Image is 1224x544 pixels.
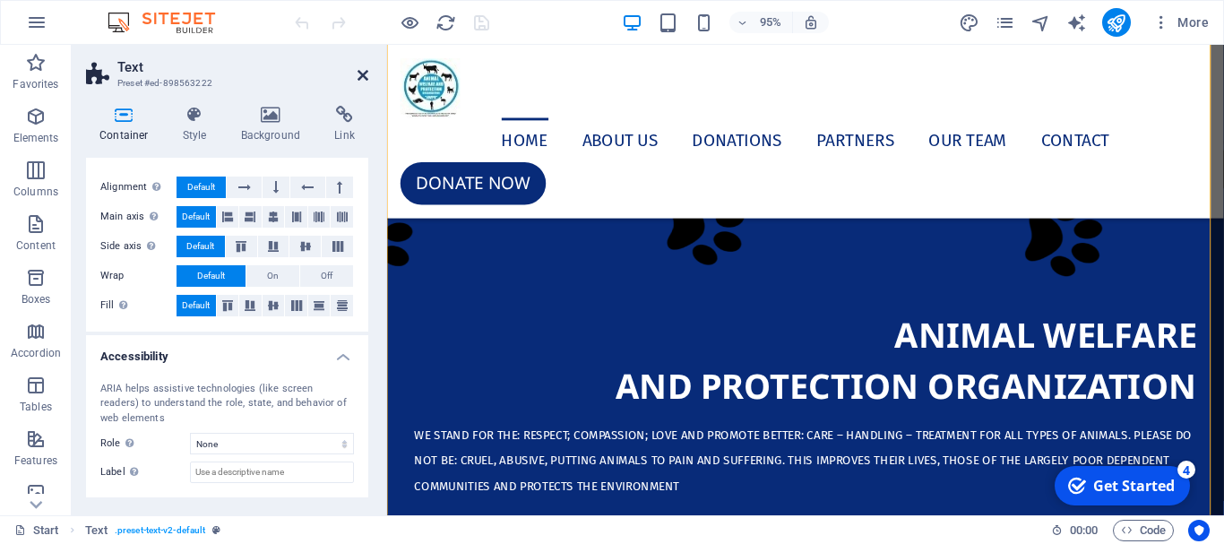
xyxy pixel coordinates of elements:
[321,265,332,287] span: Off
[177,265,246,287] button: Default
[995,12,1016,33] button: pages
[1121,520,1166,541] span: Code
[1113,520,1174,541] button: Code
[85,520,221,541] nav: breadcrumb
[300,265,353,287] button: Off
[10,7,145,47] div: Get Started 4 items remaining, 20% complete
[435,12,456,33] button: reload
[22,292,51,307] p: Boxes
[85,520,108,541] span: Click to select. Double-click to edit
[959,12,980,33] button: design
[16,238,56,253] p: Content
[1082,523,1085,537] span: :
[190,462,354,483] input: Use a descriptive name
[1066,12,1088,33] button: text_generator
[11,346,61,360] p: Accordion
[182,206,210,228] span: Default
[14,453,57,468] p: Features
[197,265,225,287] span: Default
[133,2,151,20] div: 4
[86,335,368,367] h4: Accessibility
[100,462,190,483] label: Label
[13,131,59,145] p: Elements
[246,265,299,287] button: On
[1145,8,1216,37] button: More
[117,59,368,75] h2: Text
[212,525,220,535] i: This element is a customizable preset
[186,236,214,257] span: Default
[177,206,216,228] button: Default
[959,13,979,33] i: Design (Ctrl+Alt+Y)
[1152,13,1209,31] span: More
[177,295,216,316] button: Default
[115,520,205,541] span: . preset-text-v2-default
[100,382,354,427] div: ARIA helps assistive technologies (like screen readers) to understand the role, state, and behavi...
[13,185,58,199] p: Columns
[100,295,177,316] label: Fill
[20,400,52,414] p: Tables
[399,12,420,33] button: Click here to leave preview mode and continue editing
[1106,13,1126,33] i: Publish
[100,206,177,228] label: Main axis
[187,177,215,198] span: Default
[1102,8,1131,37] button: publish
[228,106,322,143] h4: Background
[1188,520,1210,541] button: Usercentrics
[100,265,177,287] label: Wrap
[13,77,58,91] p: Favorites
[100,177,177,198] label: Alignment
[1051,520,1099,541] h6: Session time
[1030,12,1052,33] button: navigator
[117,75,332,91] h3: Preset #ed-898563222
[103,12,237,33] img: Editor Logo
[267,265,279,287] span: On
[14,520,59,541] a: Click to cancel selection. Double-click to open Pages
[177,177,226,198] button: Default
[182,295,210,316] span: Default
[435,13,456,33] i: Reload page
[1066,13,1087,33] i: AI Writer
[86,106,169,143] h4: Container
[756,12,785,33] h6: 95%
[995,13,1015,33] i: Pages (Ctrl+Alt+S)
[321,106,368,143] h4: Link
[169,106,228,143] h4: Style
[803,14,819,30] i: On resize automatically adjust zoom level to fit chosen device.
[1070,520,1098,541] span: 00 00
[1030,13,1051,33] i: Navigator
[48,17,130,37] div: Get Started
[177,236,225,257] button: Default
[100,433,139,454] span: Role
[729,12,793,33] button: 95%
[100,236,177,257] label: Side axis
